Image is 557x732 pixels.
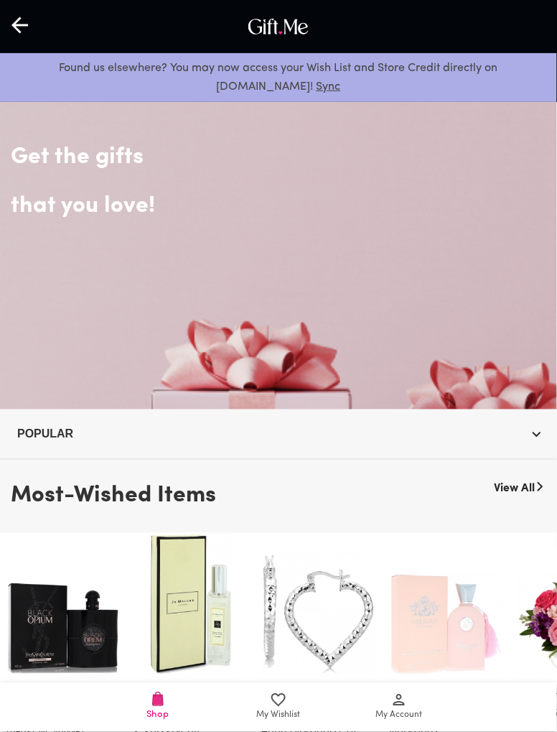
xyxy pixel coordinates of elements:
[11,93,546,178] h2: Get the gifts
[218,683,339,732] a: My Wishlist
[11,59,546,96] p: Found us elsewhere? You may now access your Wish List and Store Credit directly on [DOMAIN_NAME]!
[11,477,216,516] h3: Most-Wished Items
[11,185,546,227] h2: that you love!
[495,474,535,499] a: View All
[11,421,546,448] button: Popular
[17,425,540,443] span: Popular
[6,533,121,677] img: Black Opium Le Parfum by Yves Saint Laurent
[147,708,169,722] span: Shop
[98,683,218,732] a: Shop
[257,709,301,723] span: My Wishlist
[245,15,312,38] img: GiftMe Logo
[317,81,341,93] a: Sync
[339,683,459,732] a: My Account
[376,709,423,723] span: My Account
[134,533,248,677] img: Jo Malone Wood Sage & Sea Salt by Jo Malone
[261,533,376,677] img: Sterling Silver Rhodium Plated Heart Style Hoop Diamond Cut Earrings(3x22mm)
[389,533,504,677] img: Maison Alhambra Delilah by Maison Alhambra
